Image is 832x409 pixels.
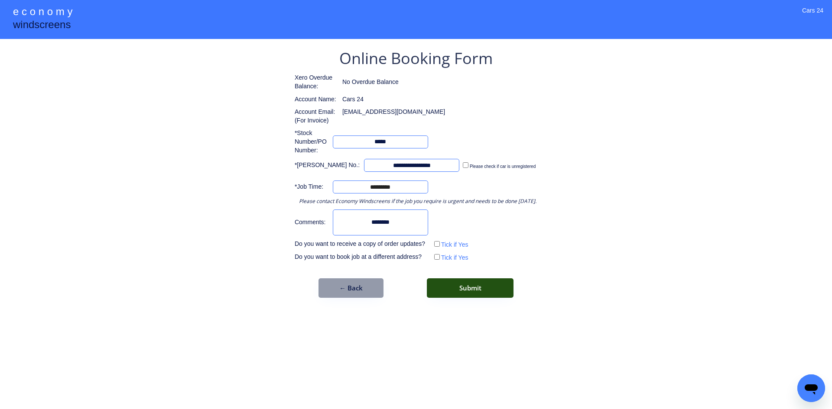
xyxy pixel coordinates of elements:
[13,4,72,21] div: e c o n o m y
[441,241,468,248] label: Tick if Yes
[295,218,328,227] div: Comments:
[441,254,468,261] label: Tick if Yes
[295,95,338,104] div: Account Name:
[342,78,399,87] div: No Overdue Balance
[295,240,428,248] div: Do you want to receive a copy of order updates?
[295,161,360,170] div: *[PERSON_NAME] No.:
[13,17,71,34] div: windscreens
[318,278,383,298] button: ← Back
[295,108,338,125] div: Account Email: (For Invoice)
[342,95,375,104] div: Cars 24
[802,6,823,26] div: Cars 24
[295,74,338,90] div: Xero Overdue Balance:
[797,374,825,402] iframe: Button to launch messaging window
[339,48,493,69] div: Online Booking Form
[295,129,328,155] div: *Stock Number/PO Number:
[342,108,445,116] div: [EMAIL_ADDRESS][DOMAIN_NAME]
[295,183,328,191] div: *Job Time:
[295,253,428,261] div: Do you want to book job at a different address?
[470,164,536,169] label: Please check if car is unregistered
[427,278,513,298] button: Submit
[299,198,536,205] div: Please contact Economy Windscreens if the job you require is urgent and needs to be done [DATE].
